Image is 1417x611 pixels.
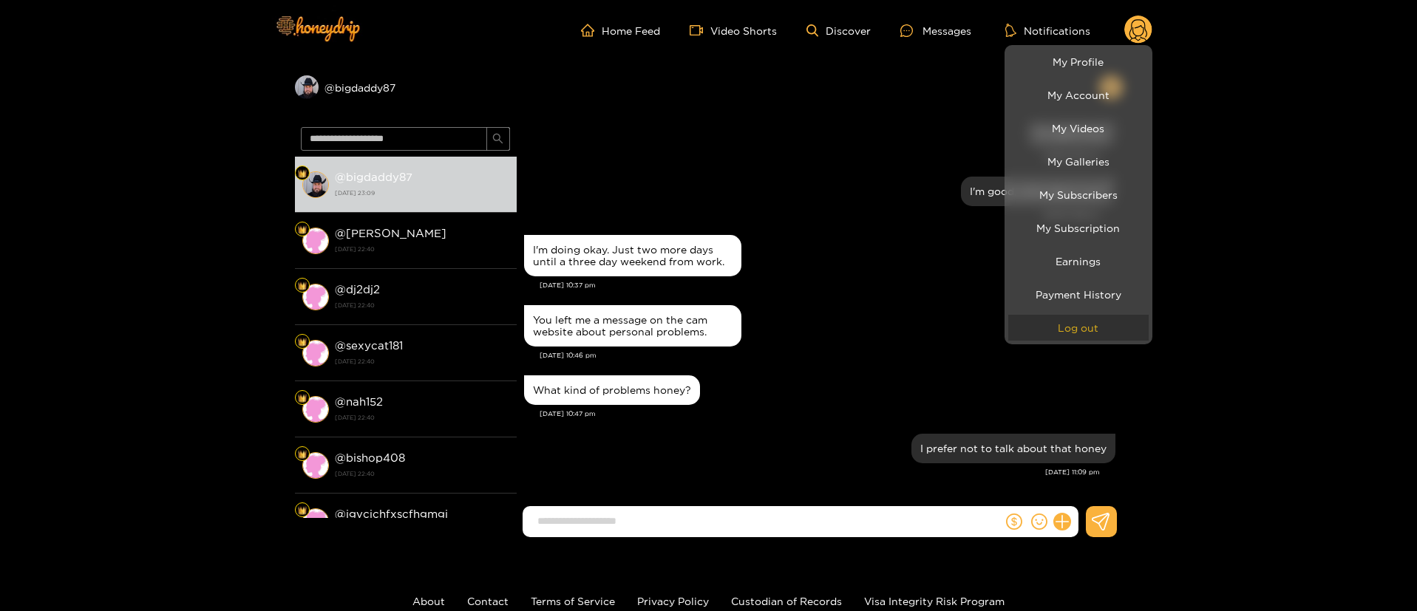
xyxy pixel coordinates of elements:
a: My Subscribers [1008,182,1149,208]
a: My Videos [1008,115,1149,141]
a: My Subscription [1008,215,1149,241]
button: Log out [1008,315,1149,341]
a: Earnings [1008,248,1149,274]
a: My Galleries [1008,149,1149,174]
a: Payment History [1008,281,1149,307]
a: My Account [1008,82,1149,108]
a: My Profile [1008,49,1149,75]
